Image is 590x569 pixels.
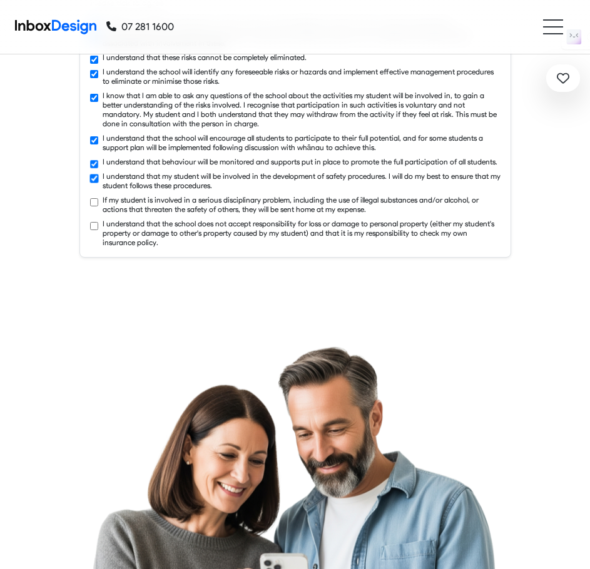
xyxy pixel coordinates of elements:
[103,219,501,247] label: I understand that the school does not accept responsibility for loss or damage to personal proper...
[103,157,497,166] label: I understand that behaviour will be monitored and supports put in place to promote the full parti...
[103,171,501,190] label: I understand that my student will be involved in the development of safety procedures. I will do ...
[103,133,501,152] label: I understand that the school will encourage all students to participate to their full potential, ...
[103,53,307,62] label: I understand that these risks cannot be completely eliminated.
[103,67,501,86] label: I understand the school will identify any foreseeable risks or hazards and implement effective ma...
[106,19,174,34] a: 07 281 1600
[103,195,501,214] label: If my student is involved in a serious disciplinary problem, including the use of illegal substan...
[103,91,501,128] label: I know that I am able to ask any questions of the school about the activities my student will be ...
